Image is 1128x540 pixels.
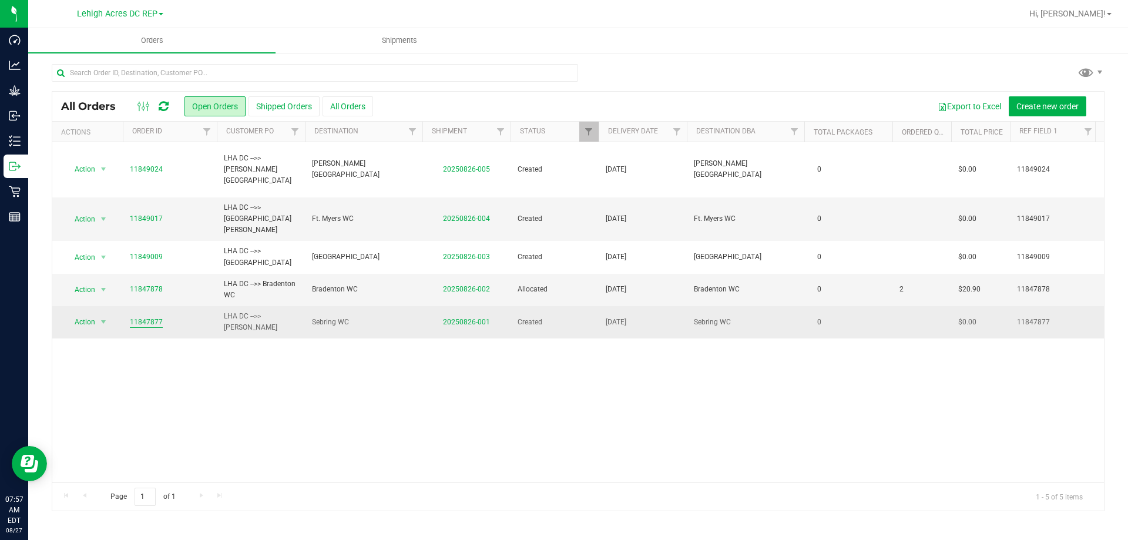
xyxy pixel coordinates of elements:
[96,249,111,266] span: select
[443,165,490,173] a: 20250826-005
[61,100,127,113] span: All Orders
[958,213,976,224] span: $0.00
[9,160,21,172] inline-svg: Outbound
[579,122,599,142] a: Filter
[96,211,111,227] span: select
[312,251,415,263] span: [GEOGRAPHIC_DATA]
[184,96,246,116] button: Open Orders
[226,127,274,135] a: Customer PO
[9,186,21,197] inline-svg: Retail
[694,317,797,328] span: Sebring WC
[432,127,467,135] a: Shipment
[1017,164,1050,175] span: 11849024
[28,28,276,53] a: Orders
[61,128,118,136] div: Actions
[224,246,298,268] span: LHA DC -->> [GEOGRAPHIC_DATA]
[958,251,976,263] span: $0.00
[1019,127,1057,135] a: Ref Field 1
[135,488,156,506] input: 1
[286,122,305,142] a: Filter
[9,34,21,46] inline-svg: Dashboard
[518,164,592,175] span: Created
[1017,213,1050,224] span: 11849017
[811,210,827,227] span: 0
[130,251,163,263] a: 11849009
[1017,284,1050,295] span: 11847878
[902,128,947,136] a: Ordered qty
[520,127,545,135] a: Status
[12,446,47,481] iframe: Resource center
[606,317,626,328] span: [DATE]
[224,202,298,236] span: LHA DC -->> [GEOGRAPHIC_DATA][PERSON_NAME]
[130,284,163,295] a: 11847878
[224,279,298,301] span: LHA DC -->> Bradenton WC
[366,35,433,46] span: Shipments
[64,161,96,177] span: Action
[96,161,111,177] span: select
[606,284,626,295] span: [DATE]
[443,285,490,293] a: 20250826-002
[64,211,96,227] span: Action
[312,158,415,180] span: [PERSON_NAME][GEOGRAPHIC_DATA]
[667,122,687,142] a: Filter
[958,284,981,295] span: $20.90
[694,158,797,180] span: [PERSON_NAME][GEOGRAPHIC_DATA]
[443,253,490,261] a: 20250826-003
[606,251,626,263] span: [DATE]
[1026,488,1092,505] span: 1 - 5 of 5 items
[1029,9,1106,18] span: Hi, [PERSON_NAME]!
[130,164,163,175] a: 11849024
[814,128,872,136] a: Total Packages
[606,164,626,175] span: [DATE]
[518,317,592,328] span: Created
[1017,251,1050,263] span: 11849009
[899,284,904,295] span: 2
[811,249,827,266] span: 0
[608,127,658,135] a: Delivery Date
[811,161,827,178] span: 0
[694,251,797,263] span: [GEOGRAPHIC_DATA]
[323,96,373,116] button: All Orders
[1016,102,1079,111] span: Create new order
[276,28,523,53] a: Shipments
[1017,317,1050,328] span: 11847877
[64,249,96,266] span: Action
[130,317,163,328] a: 11847877
[1079,122,1098,142] a: Filter
[811,314,827,331] span: 0
[132,127,162,135] a: Order ID
[224,311,298,333] span: LHA DC -->> [PERSON_NAME]
[785,122,804,142] a: Filter
[518,213,592,224] span: Created
[249,96,320,116] button: Shipped Orders
[96,281,111,298] span: select
[961,128,1003,136] a: Total Price
[9,59,21,71] inline-svg: Analytics
[77,9,157,19] span: Lehigh Acres DC REP
[312,284,415,295] span: Bradenton WC
[9,135,21,147] inline-svg: Inventory
[606,213,626,224] span: [DATE]
[224,153,298,187] span: LHA DC -->> [PERSON_NAME][GEOGRAPHIC_DATA]
[696,127,756,135] a: Destination DBA
[5,494,23,526] p: 07:57 AM EDT
[443,214,490,223] a: 20250826-004
[443,318,490,326] a: 20250826-001
[5,526,23,535] p: 08/27
[958,317,976,328] span: $0.00
[9,85,21,96] inline-svg: Grow
[811,281,827,298] span: 0
[64,314,96,330] span: Action
[958,164,976,175] span: $0.00
[518,284,592,295] span: Allocated
[694,284,797,295] span: Bradenton WC
[9,211,21,223] inline-svg: Reports
[125,35,179,46] span: Orders
[130,213,163,224] a: 11849017
[312,213,415,224] span: Ft. Myers WC
[314,127,358,135] a: Destination
[403,122,422,142] a: Filter
[312,317,415,328] span: Sebring WC
[100,488,185,506] span: Page of 1
[96,314,111,330] span: select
